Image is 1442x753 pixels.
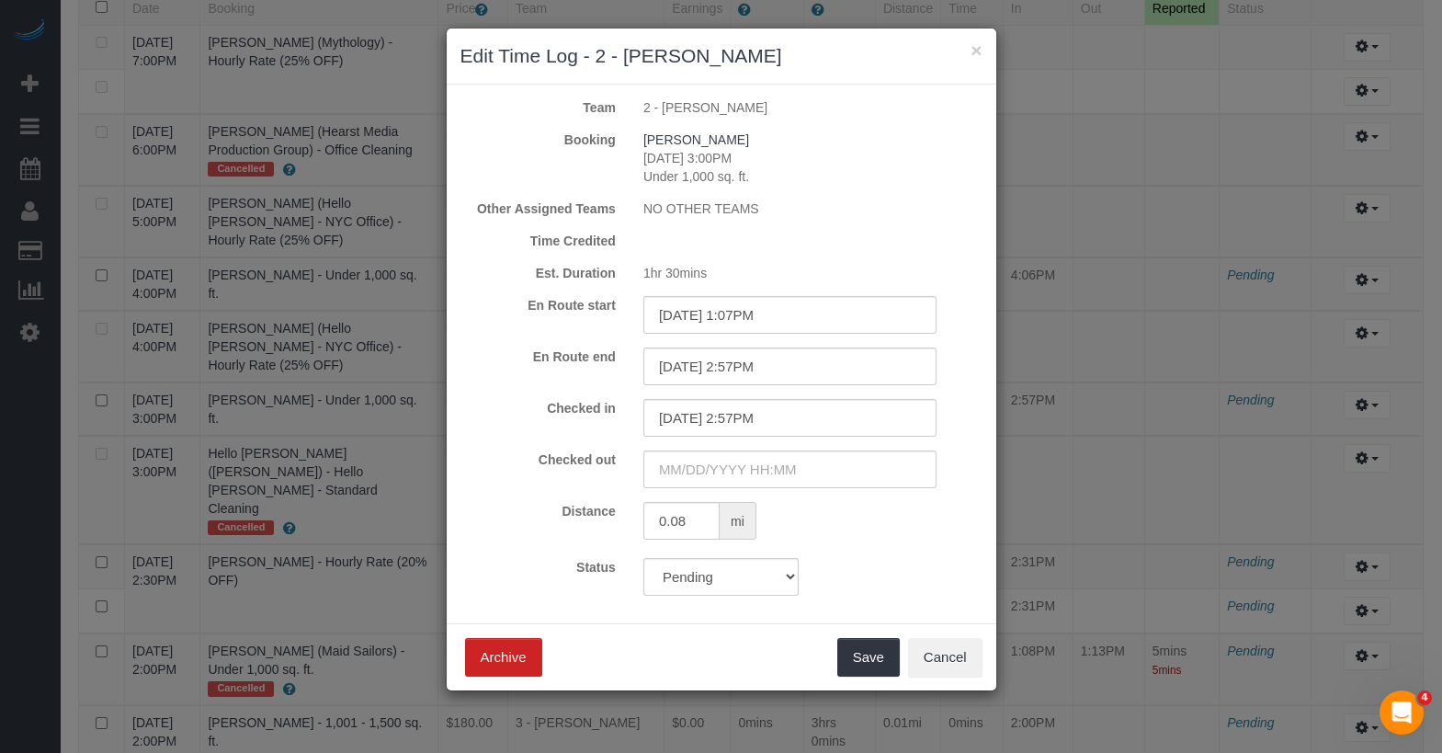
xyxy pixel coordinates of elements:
[447,399,630,417] label: Checked in
[447,451,630,469] label: Checked out
[465,638,542,677] button: Archive
[630,131,996,186] div: [DATE] 3:00PM Under 1,000 sq. ft.
[447,348,630,366] label: En Route end
[837,638,900,677] button: Save
[447,296,630,314] label: En Route start
[447,200,630,218] label: Other Assigned Teams
[447,558,630,576] label: Status
[447,29,996,690] sui-modal: Edit Time Log - 2 - Luis Maneiro
[460,42,982,70] h3: Edit Time Log - 2 - [PERSON_NAME]
[630,264,996,282] div: 1hr 30mins
[643,296,937,334] input: MM/DD/YYYY HH:MM
[643,132,749,147] a: [PERSON_NAME]
[447,502,630,520] label: Distance
[643,399,937,437] input: MM/DD/YYYY HH:MM
[447,131,630,149] label: Booking
[630,200,996,218] div: NO OTHER TEAMS
[447,264,630,282] label: Est. Duration
[447,232,630,250] label: Time Credited
[971,40,982,60] button: ×
[630,98,996,117] div: 2 - [PERSON_NAME]
[720,502,756,540] span: mi
[643,451,937,488] input: MM/DD/YYYY HH:MM
[447,98,630,117] label: Team
[643,348,937,385] input: MM/DD/YYYY HH:MM
[908,638,982,677] button: Cancel
[1380,690,1424,735] iframe: Intercom live chat
[1417,690,1432,705] span: 4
